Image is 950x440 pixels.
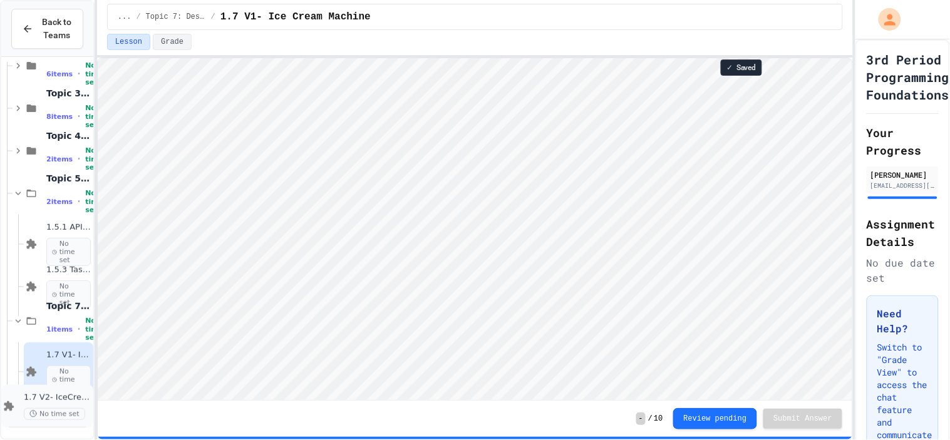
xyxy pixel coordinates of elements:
[85,189,103,214] span: No time set
[46,173,91,184] span: Topic 5: APIs & Libraries
[673,408,758,429] button: Review pending
[636,412,646,425] span: -
[726,63,733,73] span: ✓
[24,392,91,403] span: 1.7 V2- IceCream Machine Project
[118,12,132,22] span: ...
[654,414,663,424] span: 10
[867,215,939,250] h2: Assignment Details
[211,12,215,22] span: /
[85,61,103,86] span: No time set
[78,154,80,164] span: •
[220,9,371,24] span: 1.7 V1- Ice Cream Machine
[648,414,653,424] span: /
[867,124,939,159] h2: Your Progress
[46,70,73,78] span: 6 items
[46,113,73,121] span: 8 items
[46,300,91,312] span: Topic 7: Designing & Simulating Solutions
[85,104,103,129] span: No time set
[773,414,832,424] span: Submit Answer
[78,197,80,207] span: •
[867,255,939,285] div: No due date set
[46,198,73,206] span: 2 items
[46,325,73,334] span: 1 items
[137,12,141,22] span: /
[736,63,756,73] span: Saved
[146,12,206,22] span: Topic 7: Designing & Simulating Solutions
[46,130,91,141] span: Topic 4: Search/Sort Algorithims & Algorithimic Efficency
[46,222,91,233] span: 1.5.1 APIs/Libraries
[98,58,852,400] iframe: Snap! Programming Environment
[46,155,73,163] span: 2 items
[41,16,73,42] span: Back to Teams
[870,169,935,180] div: [PERSON_NAME]
[877,306,928,336] h3: Need Help?
[153,34,192,50] button: Grade
[78,324,80,334] span: •
[78,111,80,121] span: •
[46,350,91,361] span: 1.7 V1- Ice Cream Machine
[867,51,949,103] h1: 3rd Period Programming Foundations
[46,280,91,309] span: No time set
[85,146,103,171] span: No time set
[85,317,103,342] span: No time set
[78,69,80,79] span: •
[46,238,91,267] span: No time set
[46,88,91,99] span: Topic 3: Pattern Recognition and Abstraction
[46,366,91,394] span: No time set
[865,5,904,34] div: My Account
[46,265,91,275] span: 1.5.3 Task 1 or 2 Selection
[24,408,85,420] span: No time set
[11,9,83,49] button: Back to Teams
[870,181,935,190] div: [EMAIL_ADDRESS][DOMAIN_NAME]
[763,409,842,429] button: Submit Answer
[107,34,150,50] button: Lesson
